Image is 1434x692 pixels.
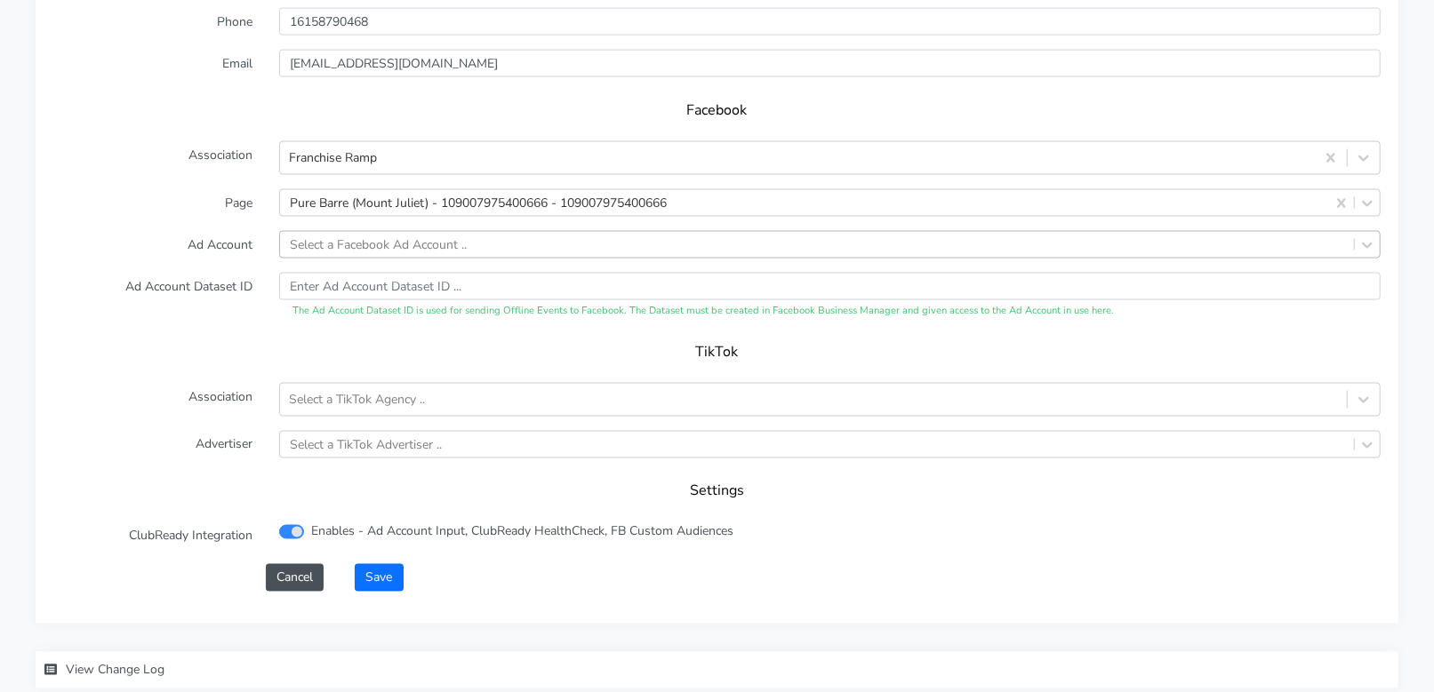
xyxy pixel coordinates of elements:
[289,149,377,168] div: Franchise Ramp
[40,141,266,175] label: Association
[40,50,266,77] label: Email
[40,8,266,36] label: Phone
[66,662,164,679] span: View Change Log
[279,8,1381,36] input: Enter phone ...
[71,102,1363,119] h5: Facebook
[266,564,324,592] button: Cancel
[311,522,733,541] label: Enables - Ad Account Input, ClubReady HealthCheck, FB Custom Audiences
[279,304,1381,319] div: The Ad Account Dataset ID is used for sending Offline Events to Facebook. The Dataset must be cre...
[289,391,425,410] div: Select a TikTok Agency ..
[71,483,1363,500] h5: Settings
[40,522,266,550] label: ClubReady Integration
[40,383,266,417] label: Association
[290,435,442,454] div: Select a TikTok Advertiser ..
[71,344,1363,361] h5: TikTok
[279,273,1381,300] input: Enter Ad Account Dataset ID ...
[355,564,403,592] button: Save
[40,231,266,259] label: Ad Account
[290,194,667,212] div: Pure Barre (Mount Juliet) - 109007975400666 - 109007975400666
[40,273,266,319] label: Ad Account Dataset ID
[40,431,266,458] label: Advertiser
[40,189,266,217] label: Page
[279,50,1381,77] input: Enter Email ...
[290,235,467,254] div: Select a Facebook Ad Account ..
